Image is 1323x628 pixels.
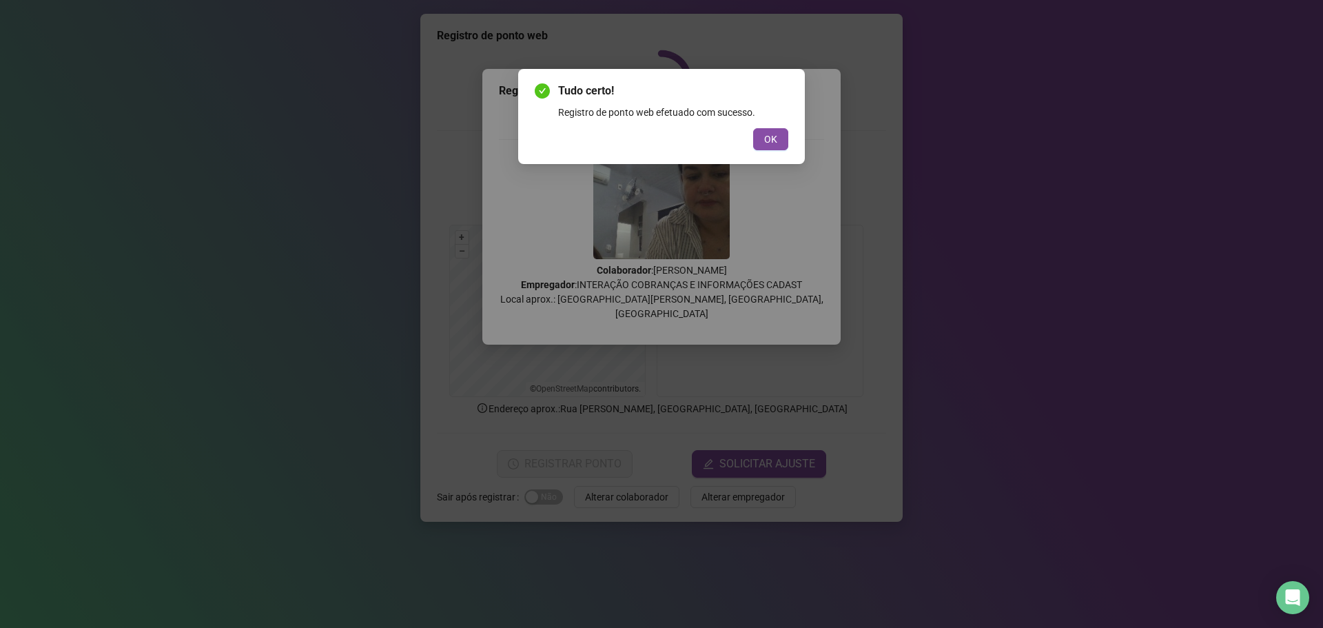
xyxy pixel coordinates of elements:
span: Tudo certo! [558,83,788,99]
div: Open Intercom Messenger [1276,581,1309,614]
span: check-circle [535,83,550,99]
div: Registro de ponto web efetuado com sucesso. [558,105,788,120]
span: OK [764,132,777,147]
button: OK [753,128,788,150]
